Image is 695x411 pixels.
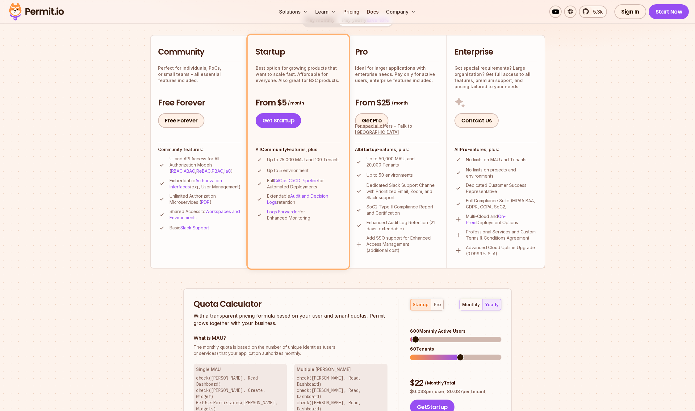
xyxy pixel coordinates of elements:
p: Multi-Cloud and Deployment Options [466,213,537,226]
h3: From $5 [256,97,341,109]
h3: Multiple [PERSON_NAME] [297,366,385,372]
span: The monthly quota is based on the number of unique identities (users [194,344,387,350]
a: Get Startup [256,113,301,128]
h2: Startup [256,47,341,58]
p: Professional Services and Custom Terms & Conditions Agreement [466,229,537,241]
button: Learn [313,6,338,18]
p: Up to 50,000 MAU, and 20,000 Tenants [366,156,439,168]
h3: Free Forever [158,97,241,109]
p: Dedicated Customer Success Representative [466,182,537,195]
p: Shared Access to [170,208,241,221]
p: Ideal for larger applications with enterprise needs. Pay only for active users, enterprise featur... [355,65,439,84]
div: 600 Monthly Active Users [410,328,501,334]
strong: Pro [460,147,467,152]
p: for Enhanced Monitoring [267,209,341,221]
a: Logs Forwarder [267,209,299,214]
a: Start Now [649,4,689,19]
p: Best option for growing products that want to scale fast. Affordable for everyone. Also great for... [256,65,341,84]
span: / Monthly Total [425,380,455,386]
a: 5.3k [579,6,607,18]
p: Dedicated Slack Support Channel with Prioritized Email, Zoom, and Slack support [366,182,439,201]
img: Permit logo [6,1,67,22]
p: UI and API Access for All Authorization Models ( , , , , ) [170,156,241,174]
span: 5.3k [589,8,603,15]
p: Advanced Cloud Uptime Upgrade (0.9999% SLA) [466,245,537,257]
span: / month [391,100,408,106]
h4: All Features, plus: [256,146,341,153]
h2: Pro [355,47,439,58]
a: Audit and Decision Logs [267,193,328,205]
a: IaC [224,168,231,174]
p: Unlimited Authorization Microservices ( ) [170,193,241,205]
p: Full Compliance Suite (HIPAA BAA, GDPR, CCPA, SoC2) [466,198,537,210]
a: Pricing [341,6,362,18]
h4: Community features: [158,146,241,153]
a: Authorization Interfaces [170,178,222,189]
span: / month [288,100,304,106]
a: PBAC [212,168,223,174]
a: Contact Us [454,113,499,128]
div: 60 Tenants [410,346,501,352]
p: No limits on MAU and Tenants [466,157,526,163]
a: GitOps CI/CD Pipeline [274,178,318,183]
p: Full for Automated Deployments [267,178,341,190]
a: PDP [201,199,210,205]
button: Company [383,6,418,18]
a: Slack Support [180,225,209,230]
a: Get Pro [355,113,389,128]
p: Embeddable (e.g., User Management) [170,178,241,190]
p: $ 0.033 per user, $ 0.037 per tenant [410,388,501,395]
h4: All Features, plus: [454,146,537,153]
p: Perfect for individuals, PoCs, or small teams - all essential features included. [158,65,241,84]
p: Add SSO support for Enhanced Access Management (additional cost) [366,235,439,253]
p: Up to 50 environments [366,172,413,178]
div: For special offers - [355,123,439,135]
p: Got special requirements? Large organization? Get full access to all features, premium support, a... [454,65,537,90]
a: ReBAC [196,168,211,174]
p: Up to 25,000 MAU and 100 Tenants [267,157,340,163]
h3: Single MAU [196,366,284,372]
a: ABAC [184,168,195,174]
h3: From $25 [355,97,439,109]
p: Basic [170,225,209,231]
strong: Startup [360,147,377,152]
strong: Community [261,147,287,152]
a: Sign In [614,4,646,19]
button: Solutions [277,6,310,18]
p: SoC2 Type II Compliance Report and Certification [366,204,439,216]
a: On-Prem [466,214,506,225]
a: Docs [364,6,381,18]
p: or services) that your application authorizes monthly. [194,344,387,356]
h3: What is MAU? [194,334,387,342]
h2: Quota Calculator [194,299,387,310]
div: pro [434,302,441,308]
h2: Enterprise [454,47,537,58]
p: Extendable retention [267,193,341,205]
p: With a transparent pricing formula based on your user and tenant quotas, Permit grows together wi... [194,312,387,327]
p: Enhanced Audit Log Retention (21 days, extendable) [366,220,439,232]
a: Free Forever [158,113,204,128]
a: RBAC [171,168,182,174]
h4: All Features, plus: [355,146,439,153]
p: Up to 5 environment [267,167,308,174]
div: monthly [462,302,480,308]
h2: Community [158,47,241,58]
div: $ 22 [410,378,501,389]
p: No limits on projects and environments [466,167,537,179]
